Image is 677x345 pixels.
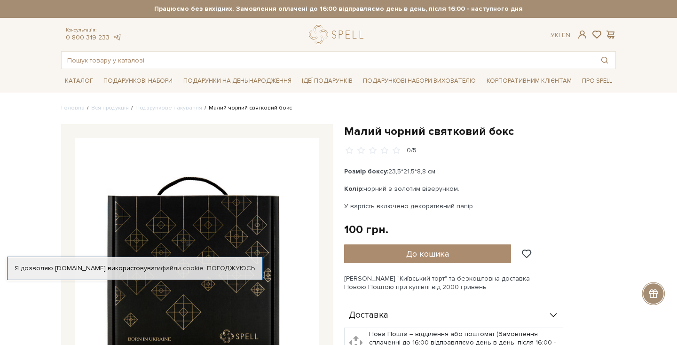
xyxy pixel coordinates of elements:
[344,244,511,263] button: До кошика
[407,146,417,155] div: 0/5
[344,167,388,175] b: Розмір боксу:
[483,73,575,89] a: Корпоративним клієнтам
[66,33,110,41] a: 0 800 319 233
[559,31,560,39] span: |
[344,222,388,237] div: 100 грн.
[112,33,121,41] a: telegram
[180,74,295,88] a: Подарунки на День народження
[62,52,594,69] input: Пошук товару у каталозі
[562,31,570,39] a: En
[344,184,565,194] p: чорний з золотим візерунком.
[359,73,480,89] a: Подарункові набори вихователю
[8,264,262,273] div: Я дозволяю [DOMAIN_NAME] використовувати
[551,31,570,39] div: Ук
[61,5,616,13] strong: Працюємо без вихідних. Замовлення оплачені до 16:00 відправляємо день в день, після 16:00 - насту...
[91,104,129,111] a: Вся продукція
[309,25,368,44] a: logo
[100,74,176,88] a: Подарункові набори
[135,104,202,111] a: Подарункове пакування
[344,185,363,193] b: Колір:
[344,166,565,176] p: 23,5*21,5*8,8 см
[66,27,121,33] span: Консультація:
[207,264,255,273] a: Погоджуюсь
[202,104,292,112] li: Малий чорний святковий бокс
[594,52,615,69] button: Пошук товару у каталозі
[349,311,388,320] span: Доставка
[298,74,356,88] a: Ідеї подарунків
[344,201,565,211] p: У вартість включено декоративний папір.
[344,274,616,291] div: [PERSON_NAME] "Київський торт" та безкоштовна доставка Новою Поштою при купівлі від 2000 гривень
[406,249,449,259] span: До кошика
[61,104,85,111] a: Головна
[61,74,97,88] a: Каталог
[161,264,204,272] a: файли cookie
[578,74,616,88] a: Про Spell
[344,124,616,139] h1: Малий чорний святковий бокс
